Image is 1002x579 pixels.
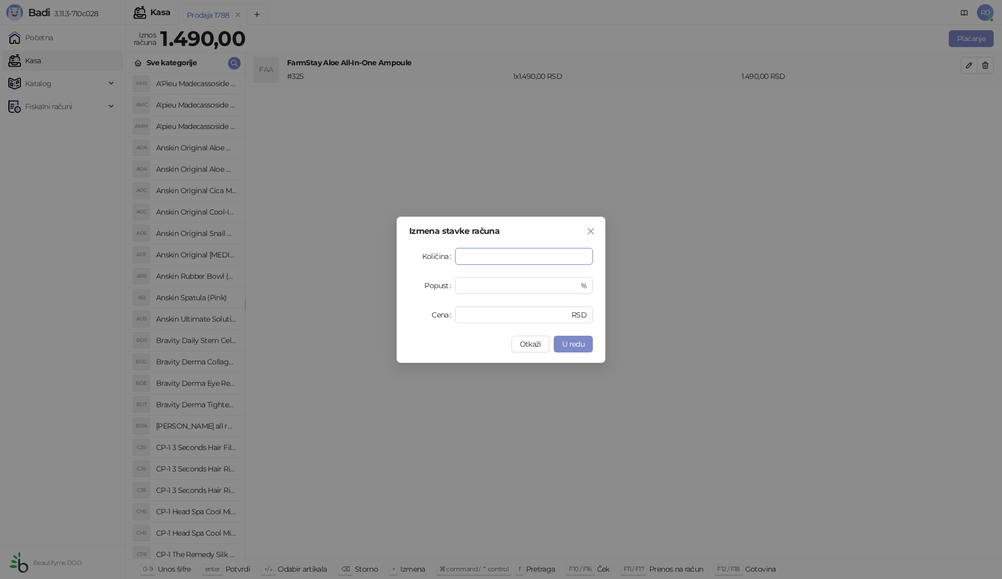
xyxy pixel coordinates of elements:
[409,227,593,235] div: Izmena stavke računa
[554,336,593,352] button: U redu
[422,248,455,265] label: Količina
[562,339,584,349] span: U redu
[461,278,579,293] input: Popust
[511,336,550,352] button: Otkaži
[424,277,455,294] label: Popust
[520,339,541,349] span: Otkaži
[456,249,592,264] input: Količina
[587,227,595,235] span: close
[461,307,569,323] input: Cena
[582,227,599,235] span: Zatvori
[432,306,455,323] label: Cena
[582,223,599,240] button: Close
